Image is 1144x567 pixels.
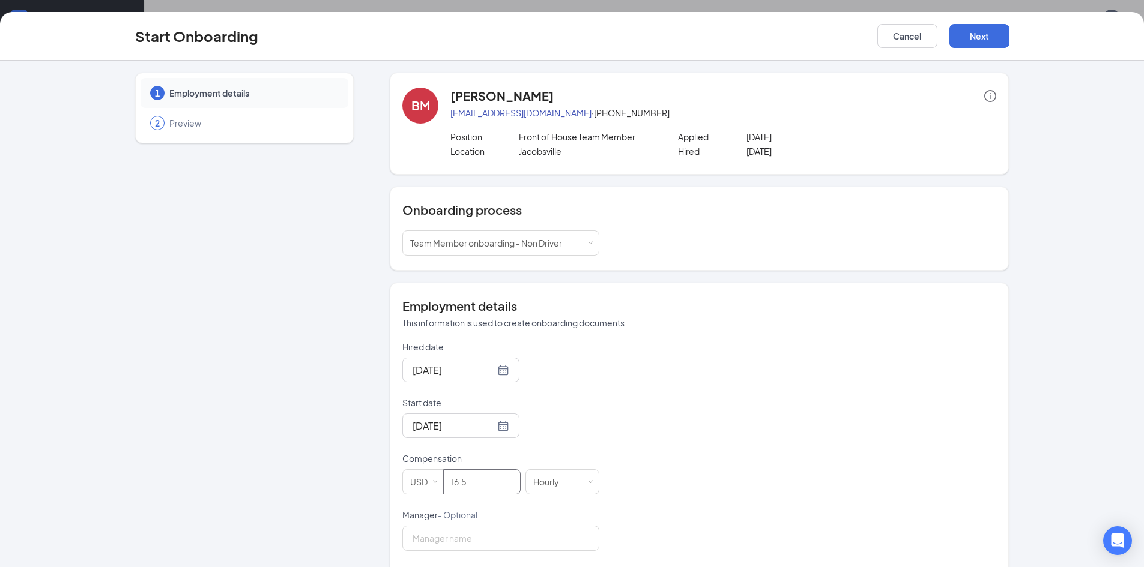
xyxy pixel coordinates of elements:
h4: [PERSON_NAME] [450,88,554,104]
h3: Start Onboarding [135,26,258,46]
div: Open Intercom Messenger [1103,526,1132,555]
p: Hired [678,145,746,157]
p: Front of House Team Member [519,131,655,143]
div: BM [411,97,430,114]
input: Amount [444,470,520,494]
p: Manager [402,509,599,521]
p: Jacobsville [519,145,655,157]
span: 2 [155,117,160,129]
span: - Optional [438,509,477,520]
span: 1 [155,87,160,99]
h4: Onboarding process [402,202,996,218]
p: Location [450,145,519,157]
span: Employment details [169,87,336,99]
p: Position [450,131,519,143]
a: [EMAIL_ADDRESS][DOMAIN_NAME] [450,107,592,118]
h4: Employment details [402,298,996,314]
input: Aug 26, 2025 [413,362,495,377]
div: Hourly [533,470,567,494]
p: Applied [678,131,746,143]
div: [object Object] [410,231,570,255]
p: Hired date [402,341,599,353]
span: info-circle [984,90,996,102]
button: Cancel [877,24,937,48]
p: Start date [402,397,599,409]
div: USD [410,470,436,494]
span: Preview [169,117,336,129]
p: · [PHONE_NUMBER] [450,107,996,119]
p: [DATE] [746,131,883,143]
p: [DATE] [746,145,883,157]
input: Sep 24, 2025 [413,418,495,433]
span: Team Member onboarding - Non Driver [410,238,562,248]
p: Compensation [402,452,599,464]
input: Manager name [402,526,599,551]
button: Next [949,24,1009,48]
p: This information is used to create onboarding documents. [402,317,996,329]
